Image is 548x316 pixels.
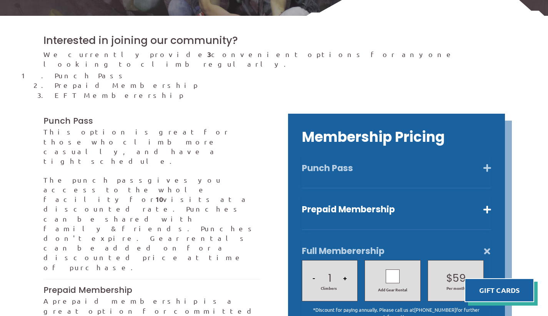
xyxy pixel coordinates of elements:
[305,271,354,286] h2: 1
[310,265,317,291] button: -
[55,80,505,90] li: Prepaid Membership
[43,175,260,272] p: The punch pass
[368,287,417,292] span: Add Gear Rental
[43,115,260,127] h3: Punch Pass
[341,265,349,291] button: +
[43,176,257,271] span: gives you access to the whole facility for visits at a discounted rate. Punches can be shared wit...
[435,286,476,291] span: Per month
[207,50,211,59] strong: 3
[431,271,480,286] h2: $
[43,284,260,296] h3: Prepaid Membership
[302,128,491,147] h2: Membership Pricing
[321,286,337,291] span: Climbers
[414,306,456,313] a: [PHONE_NUMBER]
[43,33,505,48] h2: Interested in joining our community?
[55,71,505,80] li: Punch Pass
[43,127,260,166] p: This option is great for those who climb more casually, and have a tight schedule.
[43,49,505,69] p: We currently provide convenient options for anyone looking to climb regularly.
[55,90,505,100] li: EFT Memberership
[453,271,466,286] p: 59
[155,195,163,203] strong: 10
